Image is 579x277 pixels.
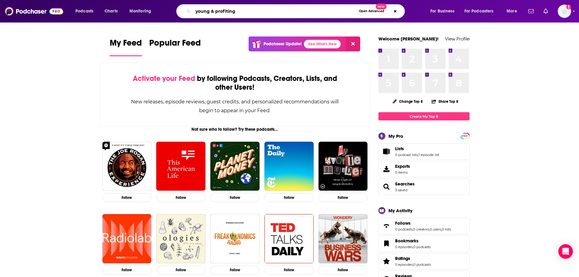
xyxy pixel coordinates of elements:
[558,5,571,18] span: Logged in as WE_Broadcast
[156,193,205,202] button: Follow
[441,227,442,231] span: ,
[110,38,142,56] a: My Feed
[156,214,205,263] img: Ologies with Alie Ward
[193,6,356,16] input: Search podcasts, credits, & more...
[395,181,415,187] a: Searches
[388,208,412,213] div: My Activity
[105,7,118,16] span: Charts
[507,7,517,16] span: More
[395,262,413,267] a: 0 episodes
[412,227,413,231] span: ,
[102,266,152,275] button: Follow
[304,40,341,48] a: See What's New
[376,4,387,9] span: New
[395,220,411,226] span: Follows
[461,134,469,138] span: PRO
[413,227,429,231] a: 0 creators
[388,133,403,139] div: My Pro
[5,5,63,17] img: Podchaser - Follow, Share and Rate Podcasts
[378,36,439,42] a: Welcome [PERSON_NAME]!
[264,214,314,263] img: TED Talks Daily
[156,266,205,275] button: Follow
[526,6,536,16] a: Show notifications dropdown
[359,10,384,13] span: Open Advanced
[110,38,142,52] span: My Feed
[431,95,459,107] button: Share Top 8
[125,6,159,16] button: open menu
[378,143,470,160] span: Lists
[381,182,393,191] a: Searches
[378,253,470,269] span: Ratings
[395,146,404,151] span: Lists
[319,214,368,263] a: Business Wars
[131,97,339,115] div: New releases, episode reviews, guest credits, and personalized recommendations will begin to appe...
[102,214,152,263] img: Radiolab
[210,142,260,191] a: Planet Money
[131,74,339,92] div: by following Podcasts, Creators, Lists, and other Users!
[430,227,441,231] a: 0 users
[395,153,418,157] a: 0 podcast lists
[418,153,419,157] span: ,
[210,214,260,263] img: Freakonomics Radio
[395,245,413,249] a: 0 episodes
[395,164,410,169] span: Exports
[319,142,368,191] img: My Favorite Murder with Karen Kilgariff and Georgia Hardstark
[264,193,314,202] button: Follow
[149,38,201,52] span: Popular Feed
[102,142,152,191] img: The Joe Rogan Experience
[381,147,393,156] a: Lists
[381,257,393,265] a: Ratings
[395,256,410,261] span: Ratings
[71,6,101,16] button: open menu
[442,227,451,231] a: 0 lists
[558,5,571,18] button: Show profile menu
[133,74,195,83] span: Activate your Feed
[389,98,427,105] button: Change Top 8
[502,6,525,16] button: open menu
[319,266,368,275] button: Follow
[445,36,470,42] a: View Profile
[381,222,393,230] a: Follows
[395,146,439,151] a: Lists
[264,142,314,191] img: The Daily
[182,4,411,18] div: Search podcasts, credits, & more...
[413,262,431,267] a: 0 podcasts
[102,193,152,202] button: Follow
[210,193,260,202] button: Follow
[541,6,550,16] a: Show notifications dropdown
[156,142,205,191] img: This American Life
[378,235,470,252] span: Bookmarks
[100,127,370,132] div: Not sure who to follow? Try these podcasts...
[264,41,302,47] p: Podchaser Update!
[395,238,431,244] a: Bookmarks
[395,220,451,226] a: Follows
[356,8,387,15] button: Open AdvancedNew
[378,161,470,177] a: Exports
[461,133,469,138] a: PRO
[101,6,121,16] a: Charts
[210,266,260,275] button: Follow
[566,5,571,9] svg: Add a profile image
[464,7,494,16] span: For Podcasters
[395,170,410,175] span: 0 items
[413,245,431,249] a: 0 podcasts
[378,112,470,120] a: Create My Top 8
[395,256,431,261] a: Ratings
[558,5,571,18] img: User Profile
[395,238,419,244] span: Bookmarks
[381,239,393,248] a: Bookmarks
[460,6,502,16] button: open menu
[264,266,314,275] button: Follow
